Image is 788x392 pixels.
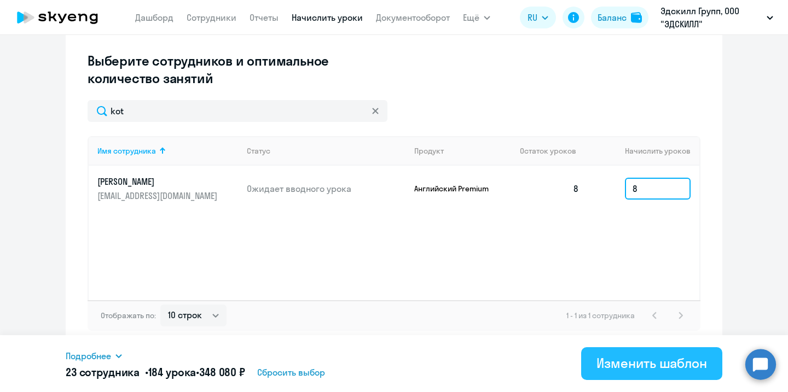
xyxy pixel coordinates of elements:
[247,146,405,156] div: Статус
[655,4,779,31] button: Эдскилл Групп, ООО "ЭДСКИЛЛ"
[511,166,588,212] td: 8
[631,12,642,23] img: balance
[581,347,722,380] button: Изменить шаблон
[414,146,512,156] div: Продукт
[596,354,707,372] div: Изменить шаблон
[97,175,238,202] a: [PERSON_NAME][EMAIL_ADDRESS][DOMAIN_NAME]
[247,146,270,156] div: Статус
[187,12,236,23] a: Сотрудники
[660,4,762,31] p: Эдскилл Групп, ООО "ЭДСКИЛЛ"
[101,311,156,320] span: Отображать по:
[199,365,245,379] span: 348 080 ₽
[250,12,279,23] a: Отчеты
[520,7,556,28] button: RU
[148,365,196,379] span: 184 урока
[292,12,363,23] a: Начислить уроки
[88,52,364,87] h3: Выберите сотрудников и оптимальное количество занятий
[591,7,648,28] button: Балансbalance
[97,175,220,188] p: [PERSON_NAME]
[66,365,245,380] h5: 23 сотрудника • •
[88,100,387,122] input: Поиск по имени, email, продукту или статусу
[247,183,405,195] p: Ожидает вводного урока
[598,11,627,24] div: Баланс
[463,7,490,28] button: Ещё
[528,11,537,24] span: RU
[414,184,496,194] p: Английский Premium
[588,136,699,166] th: Начислить уроков
[566,311,635,320] span: 1 - 1 из 1 сотрудника
[376,12,450,23] a: Документооборот
[520,146,576,156] span: Остаток уроков
[97,146,238,156] div: Имя сотрудника
[97,190,220,202] p: [EMAIL_ADDRESS][DOMAIN_NAME]
[135,12,173,23] a: Дашборд
[66,349,111,362] span: Подробнее
[414,146,444,156] div: Продукт
[520,146,588,156] div: Остаток уроков
[463,11,479,24] span: Ещё
[257,366,325,379] span: Сбросить выбор
[97,146,156,156] div: Имя сотрудника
